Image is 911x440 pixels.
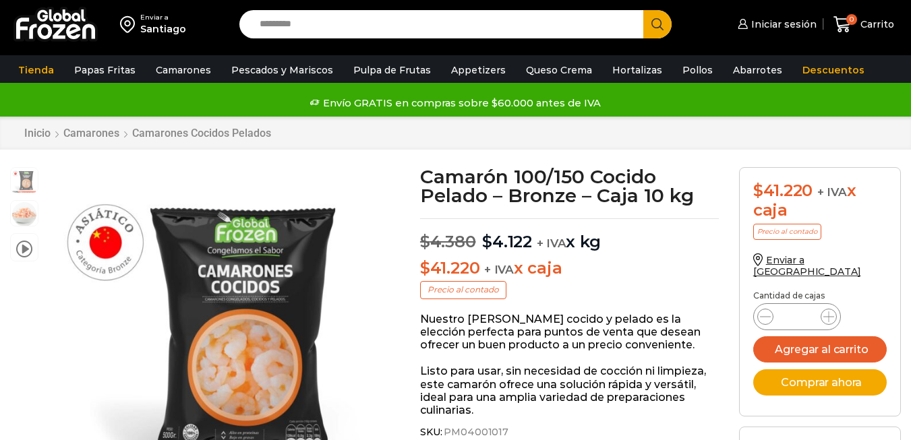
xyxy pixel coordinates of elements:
[753,291,887,301] p: Cantidad de cajas
[753,336,887,363] button: Agregar al carrito
[420,313,719,352] p: Nuestro [PERSON_NAME] cocido y pelado es la elección perfecta para puntos de venta que desean ofr...
[753,224,821,240] p: Precio al contado
[857,18,894,31] span: Carrito
[120,13,140,36] img: address-field-icon.svg
[482,232,532,251] bdi: 4.122
[784,307,810,326] input: Product quantity
[726,57,789,83] a: Abarrotes
[734,11,817,38] a: Iniciar sesión
[63,127,120,139] a: Camarones
[225,57,340,83] a: Pescados y Mariscos
[846,14,857,25] span: 0
[11,168,38,195] span: Camarón 100/150 Cocido Pelado
[420,258,479,278] bdi: 41.220
[606,57,669,83] a: Hortalizas
[67,57,142,83] a: Papas Fritas
[753,369,887,396] button: Comprar ahora
[420,167,719,205] h1: Camarón 100/150 Cocido Pelado – Bronze – Caja 10 kg
[420,218,719,252] p: x kg
[420,258,430,278] span: $
[420,232,476,251] bdi: 4.380
[149,57,218,83] a: Camarones
[140,13,186,22] div: Enviar a
[131,127,272,139] a: Camarones Cocidos Pelados
[24,127,51,139] a: Inicio
[420,232,430,251] span: $
[676,57,719,83] a: Pollos
[347,57,438,83] a: Pulpa de Frutas
[420,281,506,298] p: Precio al contado
[11,201,38,228] span: 100-150
[140,22,186,36] div: Santiago
[482,232,492,251] span: $
[796,57,871,83] a: Descuentos
[753,181,813,200] bdi: 41.220
[748,18,817,31] span: Iniciar sesión
[519,57,599,83] a: Queso Crema
[643,10,672,38] button: Search button
[420,365,719,416] p: Listo para usar, sin necesidad de cocción ni limpieza, este camarón ofrece una solución rápida y ...
[420,259,719,278] p: x caja
[444,57,512,83] a: Appetizers
[753,181,887,220] div: x caja
[753,254,861,278] a: Enviar a [GEOGRAPHIC_DATA]
[442,427,508,438] span: PM04001017
[420,427,719,438] span: SKU:
[753,181,763,200] span: $
[830,9,898,40] a: 0 Carrito
[24,127,272,139] nav: Breadcrumb
[817,185,847,199] span: + IVA
[537,237,566,250] span: + IVA
[11,57,61,83] a: Tienda
[484,263,514,276] span: + IVA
